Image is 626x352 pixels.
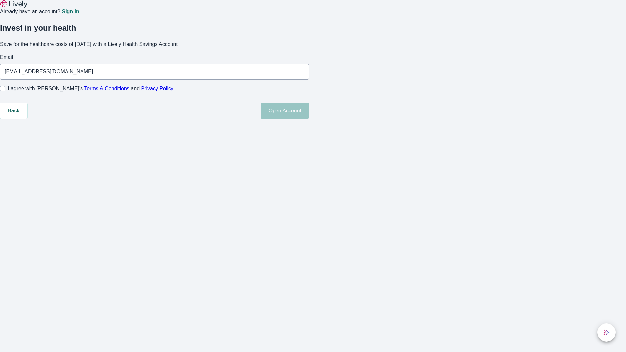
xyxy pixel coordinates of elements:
a: Terms & Conditions [84,86,129,91]
span: I agree with [PERSON_NAME]’s and [8,85,173,93]
svg: Lively AI Assistant [603,329,610,336]
button: chat [597,323,616,342]
a: Privacy Policy [141,86,174,91]
a: Sign in [62,9,79,14]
